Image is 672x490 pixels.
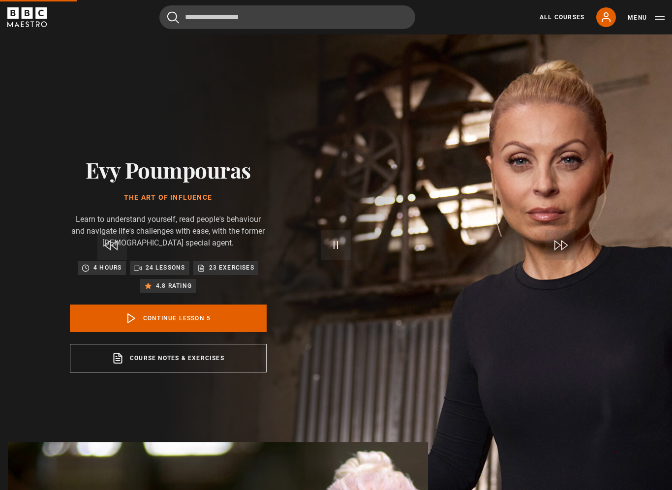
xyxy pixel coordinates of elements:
p: 4.8 rating [156,281,192,291]
a: Continue lesson 5 [70,305,267,332]
h2: Evy Poumpouras [70,157,267,182]
p: 24 lessons [146,263,185,273]
p: 23 exercises [209,263,254,273]
button: Submit the search query [167,11,179,24]
a: All Courses [540,13,584,22]
a: Course notes & exercises [70,344,267,372]
h1: The Art of Influence [70,194,267,202]
input: Search [159,5,415,29]
p: Learn to understand yourself, read people's behaviour and navigate life's challenges with ease, w... [70,214,267,249]
svg: BBC Maestro [7,7,47,27]
button: Toggle navigation [628,13,665,23]
p: 4 hours [93,263,122,273]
